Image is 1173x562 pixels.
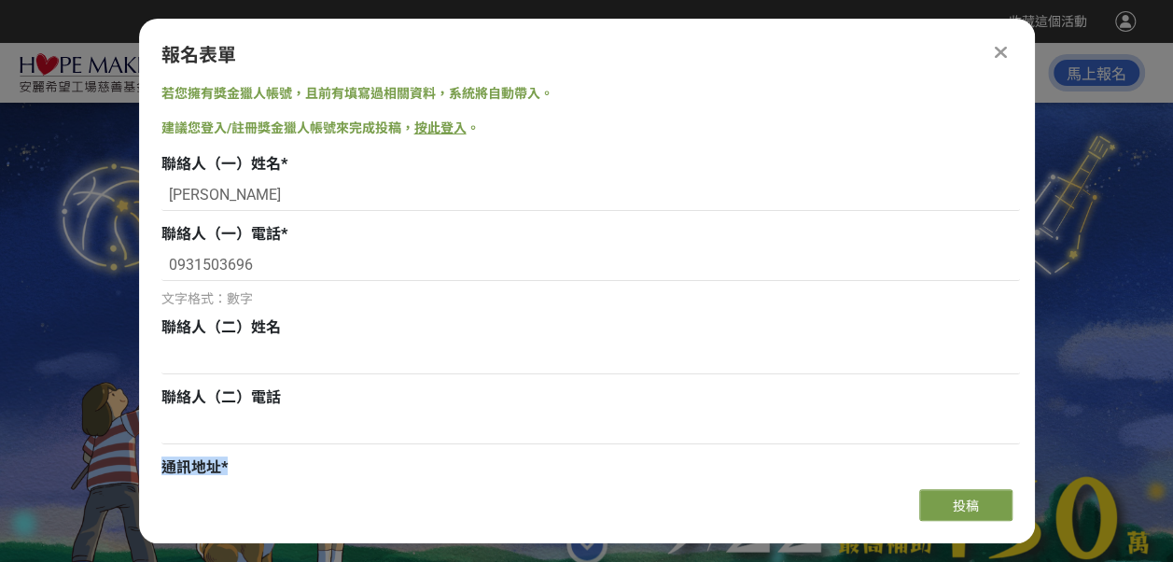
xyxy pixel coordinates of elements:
span: 通訊地址 [161,458,221,476]
span: 聯絡人（二）電話 [161,388,281,406]
span: 收藏這個活動 [1009,14,1087,29]
span: 聯絡人（一）姓名 [161,155,281,173]
span: 聯絡人（一）電話 [161,225,281,243]
a: 按此登入 [414,120,467,135]
span: 。 [467,120,480,135]
button: 馬上報名 [1048,54,1145,91]
span: 馬上報名 [1067,62,1126,84]
span: 投稿 [953,499,979,513]
span: 建議您登入/註冊獎金獵人帳號來完成投稿， [161,120,414,135]
span: 若您擁有獎金獵人帳號，且前有填寫過相關資料，系統將自動帶入。 [161,86,553,101]
img: 2025「小夢想．大志氣」追夢計畫 [19,52,162,93]
button: 投稿 [919,489,1012,521]
span: 聯絡人（二）姓名 [161,318,281,336]
span: 報名表單 [161,44,236,66]
span: 文字格式：數字 [161,291,253,306]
